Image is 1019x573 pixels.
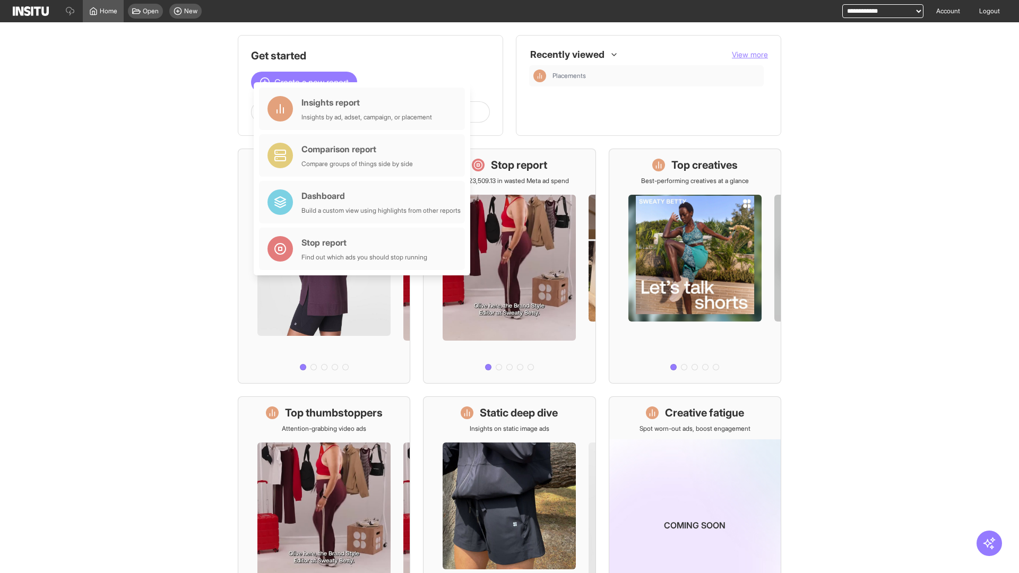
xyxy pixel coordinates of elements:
[285,405,383,420] h1: Top thumbstoppers
[732,49,768,60] button: View more
[301,96,432,109] div: Insights report
[609,149,781,384] a: Top creativesBest-performing creatives at a glance
[251,72,357,93] button: Create a new report
[671,158,738,172] h1: Top creatives
[732,50,768,59] span: View more
[238,149,410,384] a: What's live nowSee all active ads instantly
[552,72,586,80] span: Placements
[480,405,558,420] h1: Static deep dive
[251,48,490,63] h1: Get started
[184,7,197,15] span: New
[301,206,461,215] div: Build a custom view using highlights from other reports
[301,160,413,168] div: Compare groups of things side by side
[274,76,349,89] span: Create a new report
[470,424,549,433] p: Insights on static image ads
[450,177,569,185] p: Save £23,509.13 in wasted Meta ad spend
[301,113,432,121] div: Insights by ad, adset, campaign, or placement
[533,70,546,82] div: Insights
[301,143,413,155] div: Comparison report
[13,6,49,16] img: Logo
[301,189,461,202] div: Dashboard
[641,177,749,185] p: Best-performing creatives at a glance
[491,158,547,172] h1: Stop report
[282,424,366,433] p: Attention-grabbing video ads
[143,7,159,15] span: Open
[100,7,117,15] span: Home
[552,72,759,80] span: Placements
[301,236,427,249] div: Stop report
[423,149,595,384] a: Stop reportSave £23,509.13 in wasted Meta ad spend
[301,253,427,262] div: Find out which ads you should stop running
